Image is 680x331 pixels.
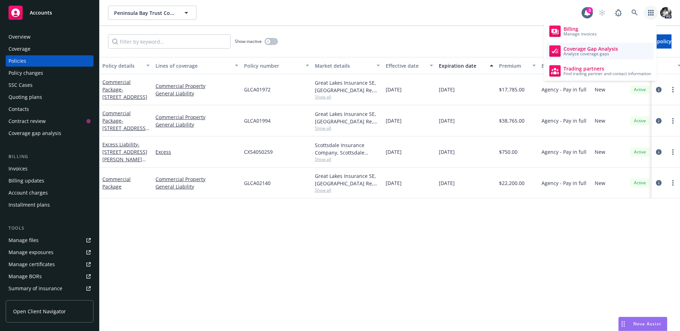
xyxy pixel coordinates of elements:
a: Coverage [6,43,93,55]
a: Policies [6,55,93,67]
span: New [595,148,605,156]
a: Trading partners [546,62,654,79]
span: [DATE] [386,117,402,124]
div: Billing method [542,62,581,69]
span: GLCA01994 [244,117,271,124]
div: Market details [315,62,372,69]
span: [DATE] [439,86,455,93]
a: General Liability [155,183,238,190]
a: more [669,85,677,94]
span: Show inactive [235,38,262,44]
span: Analyze coverage gaps [563,52,618,56]
a: Switch app [644,6,658,20]
button: Policy details [100,57,153,74]
div: Billing [6,153,93,160]
a: Commercial Property [155,82,238,90]
div: Policy number [244,62,301,69]
span: Nova Assist [633,321,661,327]
div: Great Lakes Insurance SE, [GEOGRAPHIC_DATA] Re, Hinterland Insurance (fka FTP) [315,79,380,94]
div: Summary of insurance [8,283,62,294]
button: Policy number [241,57,312,74]
a: Accounts [6,3,93,23]
div: Coverage [8,43,30,55]
div: Manage exposures [8,247,53,258]
span: Open Client Navigator [13,308,66,315]
div: SSC Cases [8,79,33,91]
span: Active [633,149,647,155]
div: Policy changes [8,67,43,79]
span: Agency - Pay in full [542,179,586,187]
span: [DATE] [439,148,455,156]
span: Manage invoices [563,32,597,36]
span: GLCA02140 [244,179,271,187]
button: Billing method [539,57,592,74]
a: Manage files [6,235,93,246]
a: Commercial Package [102,79,147,100]
span: $38,765.00 [499,117,525,124]
a: SSC Cases [6,79,93,91]
a: General Liability [155,121,238,128]
span: - [STREET_ADDRESS][PERSON_NAME] [GEOGRAPHIC_DATA] [102,141,147,178]
a: Billing updates [6,175,93,186]
div: Policy details [102,62,142,69]
span: Coverage Gap Analysis [563,46,618,52]
div: Great Lakes Insurance SE, [GEOGRAPHIC_DATA] Re, Hinterland Insurance (fka FTP) [315,110,380,125]
a: circleInformation [654,148,663,156]
a: Invoices [6,163,93,174]
div: Manage BORs [8,271,42,282]
a: Commercial Package [102,110,147,154]
span: Show all [315,156,380,162]
a: Contract review [6,116,93,127]
span: New [595,86,605,93]
a: Coverage gap analysis [6,128,93,139]
a: Manage exposures [6,247,93,258]
span: Show all [315,125,380,131]
div: Manage certificates [8,259,55,270]
div: Scottsdale Insurance Company, Scottsdale Insurance Company (Nationwide), Hinterland Insurance (fk... [315,141,380,156]
div: Effective date [386,62,425,69]
a: Commercial Package [102,176,131,190]
button: Premium [496,57,539,74]
a: Coverage Gap Analysis [546,43,654,60]
a: circleInformation [654,117,663,125]
span: [DATE] [439,117,455,124]
div: Great Lakes Insurance SE, [GEOGRAPHIC_DATA] Re, Hinterland Insurance (fka FTP) [315,172,380,187]
a: Billing [546,23,654,40]
a: Report a Bug [611,6,625,20]
div: Manage files [8,235,39,246]
div: Installment plans [8,199,50,211]
span: $750.00 [499,148,517,156]
a: Manage certificates [6,259,93,270]
a: Contacts [6,103,93,115]
div: Overview [8,31,30,43]
span: Agency - Pay in full [542,86,586,93]
span: $17,785.00 [499,86,525,93]
button: Peninsula Bay Trust Company [108,6,197,20]
button: Lines of coverage [153,57,241,74]
button: Expiration date [436,57,496,74]
a: circleInformation [654,85,663,94]
div: Billing updates [8,175,44,186]
span: New [595,179,605,187]
div: Contract review [8,116,46,127]
a: Quoting plans [6,91,93,103]
span: [DATE] [439,179,455,187]
div: Lines of coverage [155,62,231,69]
a: Manage BORs [6,271,93,282]
a: Account charges [6,187,93,198]
button: Effective date [383,57,436,74]
span: Find trading partner and contact information [563,72,651,76]
div: Tools [6,225,93,232]
a: Policy changes [6,67,93,79]
div: Premium [499,62,528,69]
span: Active [633,180,647,186]
span: Agency - Pay in full [542,148,586,156]
div: Invoices [8,163,28,174]
div: Coverage gap analysis [8,128,61,139]
button: Nova Assist [618,317,667,331]
a: Commercial Property [155,175,238,183]
span: Agency - Pay in full [542,117,586,124]
div: Quoting plans [8,91,42,103]
span: Active [633,118,647,124]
